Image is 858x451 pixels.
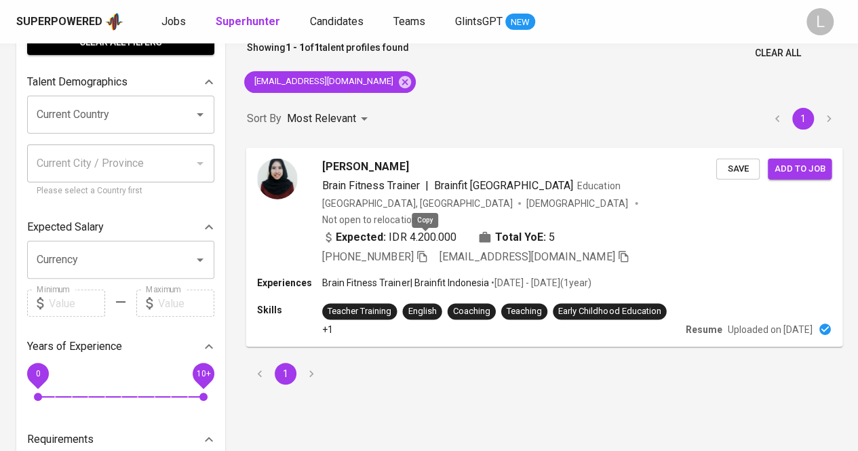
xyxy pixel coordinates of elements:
[495,229,546,245] b: Total YoE:
[393,15,425,28] span: Teams
[310,14,366,31] a: Candidates
[27,219,104,235] p: Expected Salary
[16,12,123,32] a: Superpoweredapp logo
[686,322,722,336] p: Resume
[247,111,281,127] p: Sort By
[440,250,615,263] span: [EMAIL_ADDRESS][DOMAIN_NAME]
[393,14,428,31] a: Teams
[322,250,413,263] span: [PHONE_NUMBER]
[558,305,661,318] div: Early Childhood Education
[749,41,806,66] button: Clear All
[191,250,210,269] button: Open
[247,148,842,347] a: [PERSON_NAME]Brain Fitness Trainer|Brainfit [GEOGRAPHIC_DATA]Education[GEOGRAPHIC_DATA], [GEOGRAP...
[792,108,814,130] button: page 1
[244,75,402,88] span: [EMAIL_ADDRESS][DOMAIN_NAME]
[16,14,102,30] div: Superpowered
[453,305,490,318] div: Coaching
[408,305,436,318] div: English
[322,196,513,210] div: [GEOGRAPHIC_DATA], [GEOGRAPHIC_DATA]
[247,41,409,66] p: Showing of talent profiles found
[247,363,324,385] nav: pagination navigation
[322,322,333,336] p: +1
[287,106,372,132] div: Most Relevant
[489,276,591,290] p: • [DATE] - [DATE] ( 1 year )
[275,363,296,385] button: page 1
[455,14,535,31] a: GlintsGPT NEW
[507,305,542,318] div: Teaching
[216,15,280,28] b: Superhunter
[723,161,753,176] span: Save
[196,369,210,378] span: 10+
[434,178,574,191] span: Brainfit [GEOGRAPHIC_DATA]
[35,369,40,378] span: 0
[27,333,214,360] div: Years of Experience
[526,196,629,210] span: [DEMOGRAPHIC_DATA]
[455,15,503,28] span: GlintsGPT
[27,68,214,96] div: Talent Demographics
[27,431,94,448] p: Requirements
[322,276,489,290] p: Brain Fitness Trainer | Brainfit Indonesia
[27,338,122,355] p: Years of Experience
[549,229,555,245] span: 5
[314,42,319,53] b: 1
[336,229,386,245] b: Expected:
[322,158,408,174] span: [PERSON_NAME]
[216,14,283,31] a: Superhunter
[257,303,322,317] p: Skills
[577,180,620,191] span: Education
[105,12,123,32] img: app logo
[310,15,364,28] span: Candidates
[505,16,535,29] span: NEW
[287,111,356,127] p: Most Relevant
[764,108,842,130] nav: pagination navigation
[37,184,205,198] p: Please select a Country first
[161,14,189,31] a: Jobs
[191,105,210,124] button: Open
[322,178,419,191] span: Brain Fitness Trainer
[161,15,186,28] span: Jobs
[286,42,305,53] b: 1 - 1
[775,161,825,176] span: Add to job
[27,74,128,90] p: Talent Demographics
[716,158,760,179] button: Save
[257,276,322,290] p: Experiences
[728,322,813,336] p: Uploaded on [DATE]
[806,8,834,35] div: L
[322,229,456,245] div: IDR 4.200.000
[425,177,428,193] span: |
[328,305,391,318] div: Teacher Training
[322,212,416,226] p: Not open to relocation
[158,290,214,317] input: Value
[244,71,416,93] div: [EMAIL_ADDRESS][DOMAIN_NAME]
[257,158,298,199] img: fdc65e375c033b44e2bf51ec6f1a3fd2.png
[27,214,214,241] div: Expected Salary
[49,290,105,317] input: Value
[768,158,832,179] button: Add to job
[755,45,801,62] span: Clear All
